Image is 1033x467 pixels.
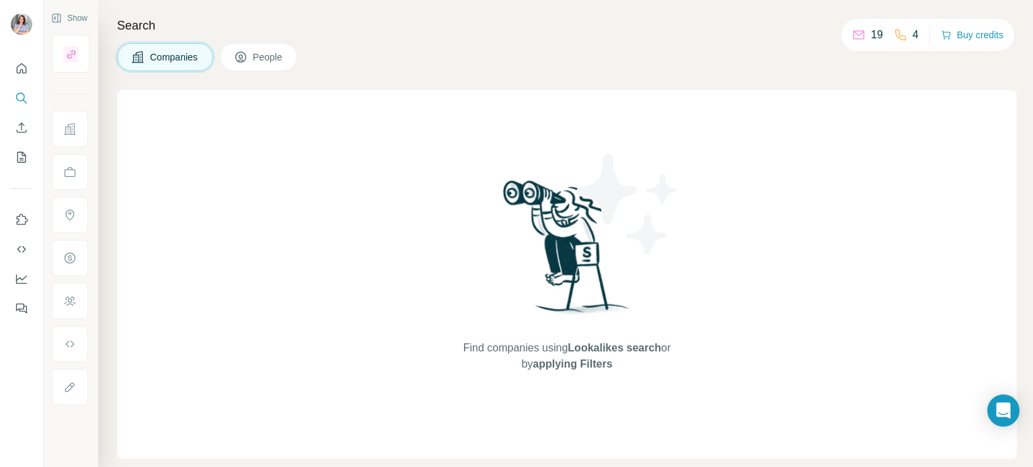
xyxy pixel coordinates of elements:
span: applying Filters [533,358,612,370]
div: Open Intercom Messenger [987,394,1020,427]
button: Search [11,86,32,110]
button: Use Surfe API [11,237,32,261]
button: My lists [11,145,32,169]
span: People [253,50,284,64]
p: 19 [871,27,883,43]
img: Avatar [11,13,32,35]
span: Lookalikes search [568,342,661,353]
button: Use Surfe on LinkedIn [11,208,32,232]
p: 4 [913,27,919,43]
button: Quick start [11,56,32,81]
button: Dashboard [11,267,32,291]
img: Surfe Illustration - Woman searching with binoculars [497,177,637,327]
h4: Search [117,16,1017,35]
img: Surfe Illustration - Stars [567,144,688,265]
span: Companies [150,50,199,64]
button: Enrich CSV [11,116,32,140]
span: Find companies using or by [459,340,675,372]
button: Buy credits [941,26,1003,44]
button: Feedback [11,296,32,321]
button: Show [42,8,97,28]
